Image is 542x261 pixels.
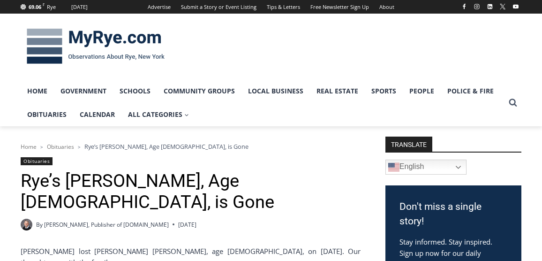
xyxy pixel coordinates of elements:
img: en [388,161,399,173]
span: By [36,220,43,229]
a: Facebook [459,1,470,12]
a: X [497,1,508,12]
a: Real Estate [310,79,365,103]
a: Home [21,79,54,103]
span: > [78,144,81,150]
a: Obituaries [47,143,74,151]
a: Government [54,79,113,103]
span: > [40,144,43,150]
a: People [403,79,441,103]
span: All Categories [128,109,189,120]
a: Obituaries [21,157,53,165]
img: MyRye.com [21,22,171,71]
a: YouTube [510,1,521,12]
time: [DATE] [178,220,196,229]
a: Author image [21,219,32,230]
h3: Don't miss a single story! [399,200,507,229]
a: Calendar [73,103,121,126]
a: Linkedin [484,1,496,12]
a: Community Groups [157,79,241,103]
a: [PERSON_NAME], Publisher of [DOMAIN_NAME] [44,221,169,229]
a: English [385,160,467,175]
a: Sports [365,79,403,103]
button: View Search Form [504,94,521,111]
a: All Categories [121,103,196,126]
strong: TRANSLATE [385,137,432,152]
div: [DATE] [71,3,88,11]
a: Schools [113,79,157,103]
div: Rye [47,3,56,11]
span: 69.06 [29,3,41,10]
nav: Primary Navigation [21,79,504,127]
h1: Rye’s [PERSON_NAME], Age [DEMOGRAPHIC_DATA], is Gone [21,170,361,213]
a: Home [21,143,37,151]
a: Obituaries [21,103,73,126]
span: Rye’s [PERSON_NAME], Age [DEMOGRAPHIC_DATA], is Gone [84,142,248,151]
span: F [43,2,45,7]
a: Instagram [471,1,482,12]
a: Local Business [241,79,310,103]
a: Police & Fire [441,79,500,103]
nav: Breadcrumbs [21,142,361,151]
